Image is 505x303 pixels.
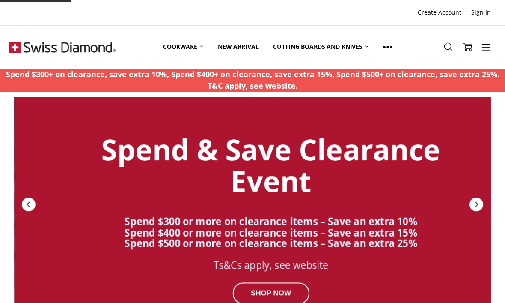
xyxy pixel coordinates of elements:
[156,28,211,66] a: Cookware
[413,6,466,18] a: Create Account
[469,196,484,212] div: Next
[95,260,446,270] div: Ts&Cs apply, see website
[211,28,266,66] a: New arrival
[266,28,376,66] a: Cutting boards and knives
[5,69,501,92] p: Spend $300+ on clearance, save extra 10%, Spend $400+ on clearance, save extra 15%, Spend $500+ o...
[125,236,417,250] strong: Spend $500 or more on clearance items – Save an extra 25%
[376,28,400,66] a: Show All
[21,196,36,212] div: Previous
[466,6,496,18] a: Sign In
[9,26,116,69] img: Free Shipping On Every Order
[125,225,417,239] strong: Spend $400 or more on clearance items – Save an extra 15%
[125,215,417,228] strong: Spend $300 or more on clearance items – Save an extra 10%
[95,134,446,197] div: Spend & Save Clearance Event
